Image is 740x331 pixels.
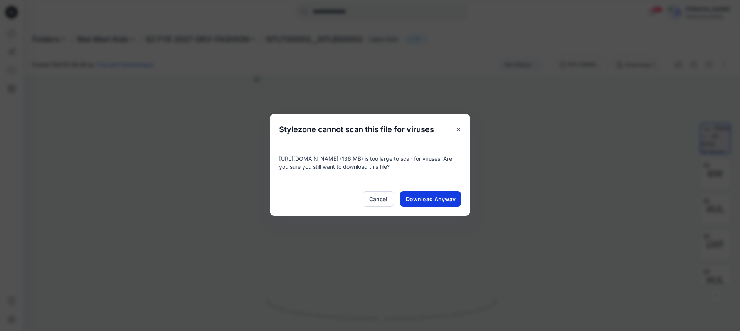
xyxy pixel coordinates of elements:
h5: Stylezone cannot scan this file for viruses [270,114,443,145]
button: Close [452,123,466,136]
div: [URL][DOMAIN_NAME] (136 MB) is too large to scan for viruses. Are you sure you still want to down... [270,145,470,182]
span: Download Anyway [406,195,456,203]
button: Download Anyway [400,191,461,207]
button: Cancel [363,191,394,207]
span: Cancel [369,195,387,203]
